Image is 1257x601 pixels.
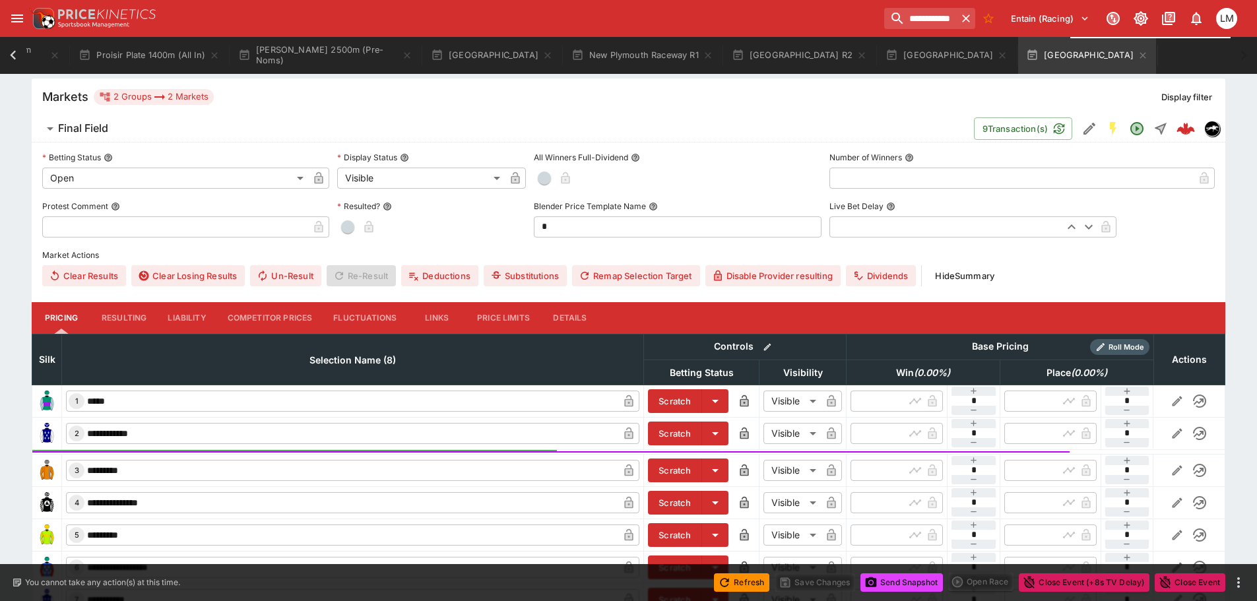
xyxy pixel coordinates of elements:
[157,302,216,334] button: Liability
[1176,119,1195,138] img: logo-cerberus--red.svg
[400,153,409,162] button: Display Status
[763,460,821,481] div: Visible
[1129,7,1153,30] button: Toggle light/dark mode
[829,201,884,212] p: Live Bet Delay
[230,37,420,74] button: [PERSON_NAME] 2500m (Pre-Noms)
[32,115,974,142] button: Final Field
[572,265,700,286] button: Remap Selection Target
[1204,121,1220,137] div: nztr
[323,302,407,334] button: Fluctuations
[42,245,1215,265] label: Market Actions
[72,498,82,507] span: 4
[648,389,702,413] button: Scratch
[648,459,702,482] button: Scratch
[648,491,702,515] button: Scratch
[337,201,380,212] p: Resulted?
[1078,117,1101,141] button: Edit Detail
[72,563,82,572] span: 6
[72,530,82,540] span: 5
[32,302,91,334] button: Pricing
[1184,7,1208,30] button: Notifications
[878,37,1015,74] button: [GEOGRAPHIC_DATA]
[1018,37,1156,74] button: [GEOGRAPHIC_DATA]
[1129,121,1145,137] svg: Open
[540,302,600,334] button: Details
[967,338,1034,355] div: Base Pricing
[705,265,841,286] button: Disable Provider resulting
[467,302,540,334] button: Price Limits
[423,37,561,74] button: [GEOGRAPHIC_DATA]
[58,9,156,19] img: PriceKinetics
[484,265,567,286] button: Substitutions
[99,89,209,105] div: 2 Groups 2 Markets
[763,391,821,412] div: Visible
[337,152,397,163] p: Display Status
[927,265,1002,286] button: HideSummary
[42,201,108,212] p: Protest Comment
[1173,115,1199,142] a: b17dd2e4-5578-4c53-b301-7f70817eaf35
[407,302,467,334] button: Links
[644,334,847,360] th: Controls
[763,423,821,444] div: Visible
[1101,7,1125,30] button: Connected to PK
[32,334,62,385] th: Silk
[534,152,628,163] p: All Winners Full-Dividend
[763,492,821,513] div: Visible
[36,492,57,513] img: runner 4
[72,429,82,438] span: 2
[974,117,1072,140] button: 9Transaction(s)
[564,37,721,74] button: New Plymouth Raceway R1
[72,466,82,475] span: 3
[58,22,129,28] img: Sportsbook Management
[534,201,646,212] p: Blender Price Template Name
[846,265,916,286] button: Dividends
[401,265,478,286] button: Deductions
[36,423,57,444] img: runner 2
[763,524,821,546] div: Visible
[250,265,321,286] button: Un-Result
[1176,119,1195,138] div: b17dd2e4-5578-4c53-b301-7f70817eaf35
[25,577,180,588] p: You cannot take any action(s) at this time.
[1032,365,1122,381] span: Place(0.00%)
[648,555,702,579] button: Scratch
[91,302,157,334] button: Resulting
[71,37,228,74] button: Proisir Plate 1400m (All In)
[131,265,245,286] button: Clear Losing Results
[217,302,323,334] button: Competitor Prices
[714,573,769,592] button: Refresh
[42,168,308,189] div: Open
[104,153,113,162] button: Betting Status
[295,352,410,368] span: Selection Name (8)
[1090,339,1149,355] div: Show/hide Price Roll mode configuration.
[58,121,108,135] h6: Final Field
[1205,121,1219,136] img: nztr
[1003,8,1097,29] button: Select Tenant
[1157,7,1180,30] button: Documentation
[724,37,875,74] button: [GEOGRAPHIC_DATA] R2
[1153,86,1220,108] button: Display filter
[1149,117,1173,141] button: Straight
[905,153,914,162] button: Number of Winners
[886,202,895,211] button: Live Bet Delay
[948,573,1014,591] div: split button
[631,153,640,162] button: All Winners Full-Dividend
[648,422,702,445] button: Scratch
[1103,342,1149,353] span: Roll Mode
[42,89,88,104] h5: Markets
[337,168,505,189] div: Visible
[383,202,392,211] button: Resulted?
[1231,575,1246,590] button: more
[1101,117,1125,141] button: SGM Enabled
[649,202,658,211] button: Blender Price Template Name
[763,557,821,578] div: Visible
[1071,365,1107,381] em: ( 0.00 %)
[829,152,902,163] p: Number of Winners
[914,365,950,381] em: ( 0.00 %)
[42,265,126,286] button: Clear Results
[882,365,965,381] span: Win(0.00%)
[978,8,999,29] button: No Bookmarks
[111,202,120,211] button: Protest Comment
[36,391,57,412] img: runner 1
[29,5,55,32] img: PriceKinetics Logo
